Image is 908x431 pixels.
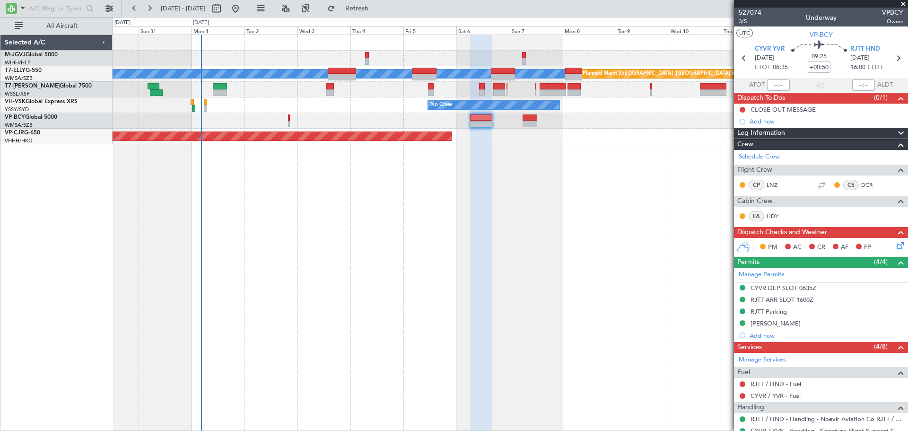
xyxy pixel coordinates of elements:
[5,106,29,113] a: YSSY/SYD
[751,296,813,304] div: RJTT ARR SLOT 1600Z
[751,106,816,114] div: CLOSE-OUT MESSAGE
[810,30,833,40] span: VP-BCY
[864,243,871,252] span: FP
[737,257,760,268] span: Permits
[751,415,903,423] a: RJTT / HND - Handling - Noevir Aviation Co RJTT / HND
[5,52,58,58] a: M-JGVJGlobal 5000
[877,80,893,90] span: ALDT
[5,99,26,105] span: VH-VSK
[583,67,741,81] div: Planned Maint [GEOGRAPHIC_DATA] ([GEOGRAPHIC_DATA] Intl)
[5,114,25,120] span: VP-BCY
[751,319,801,327] div: [PERSON_NAME]
[114,19,131,27] div: [DATE]
[5,122,33,129] a: WMSA/SZB
[737,402,764,413] span: Handling
[739,8,761,18] span: 527074
[750,332,903,340] div: Add new
[616,26,669,35] div: Tue 9
[739,355,786,365] a: Manage Services
[841,243,848,252] span: AF
[767,79,790,91] input: --:--
[874,342,888,352] span: (4/8)
[737,227,827,238] span: Dispatch Checks and Weather
[192,26,244,35] div: Mon 1
[868,63,883,72] span: ELDT
[817,243,825,252] span: CR
[5,114,57,120] a: VP-BCYGlobal 5000
[793,243,802,252] span: AC
[737,165,772,176] span: Flight Crew
[737,93,785,104] span: Dispatch To-Dos
[739,270,785,280] a: Manage Permits
[874,93,888,103] span: (0/1)
[739,152,780,162] a: Schedule Crew
[843,180,859,190] div: CS
[850,44,880,54] span: RJTT HND
[139,26,192,35] div: Sun 31
[737,367,750,378] span: Fuel
[323,1,380,16] button: Refresh
[739,18,761,26] span: 3/5
[736,29,753,37] button: UTC
[749,80,765,90] span: ATOT
[773,63,788,72] span: 06:35
[5,130,24,136] span: VP-CJR
[737,196,773,207] span: Cabin Crew
[874,257,888,267] span: (4/4)
[882,8,903,18] span: VPBCY
[850,63,865,72] span: 16:00
[25,23,100,29] span: All Aircraft
[767,212,788,220] a: HDY
[5,99,78,105] a: VH-VSKGlobal Express XRS
[806,13,837,23] div: Underway
[755,44,785,54] span: CYVR YVR
[403,26,456,35] div: Fri 5
[5,68,26,73] span: T7-ELLY
[755,53,774,63] span: [DATE]
[5,83,60,89] span: T7-[PERSON_NAME]
[456,26,509,35] div: Sat 6
[882,18,903,26] span: Owner
[737,342,762,353] span: Services
[737,139,753,150] span: Crew
[812,52,827,62] span: 09:25
[751,392,801,400] a: CYVR / YVR - Fuel
[5,75,33,82] a: WMSA/SZB
[5,83,92,89] a: T7-[PERSON_NAME]Global 7500
[768,243,777,252] span: PM
[749,180,764,190] div: CP
[430,98,452,112] div: No Crew
[29,1,83,16] input: A/C (Reg. or Type)
[297,26,350,35] div: Wed 3
[755,63,770,72] span: ETOT
[737,128,785,139] span: Leg Information
[5,130,40,136] a: VP-CJRG-650
[10,18,103,34] button: All Aircraft
[722,26,775,35] div: Thu 11
[669,26,722,35] div: Wed 10
[751,308,787,316] div: RJTT Parking
[510,26,563,35] div: Sun 7
[193,19,209,27] div: [DATE]
[563,26,616,35] div: Mon 8
[5,90,30,97] a: WSSL/XSP
[5,59,31,66] a: WIHH/HLP
[750,117,903,125] div: Add new
[161,4,205,13] span: [DATE] - [DATE]
[337,5,377,12] span: Refresh
[244,26,297,35] div: Tue 2
[5,68,42,73] a: T7-ELLYG-550
[751,284,816,292] div: CYVR DEP SLOT 0635Z
[850,53,870,63] span: [DATE]
[5,52,26,58] span: M-JGVJ
[751,380,801,388] a: RJTT / HND - Fuel
[749,211,764,221] div: FA
[350,26,403,35] div: Thu 4
[5,137,33,144] a: VHHH/HKG
[767,181,788,189] a: LNZ
[861,181,882,189] a: DCR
